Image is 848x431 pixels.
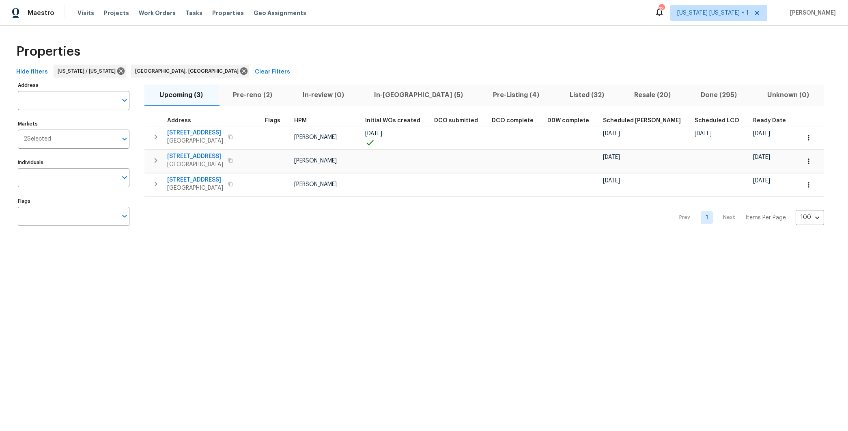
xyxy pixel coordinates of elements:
[167,129,223,137] span: [STREET_ADDRESS]
[104,9,129,17] span: Projects
[119,133,130,145] button: Open
[695,118,739,123] span: Scheduled LCO
[265,118,280,123] span: Flags
[701,211,713,224] a: Goto page 1
[547,118,589,123] span: D0W complete
[149,89,213,101] span: Upcoming (3)
[691,89,747,101] span: Done (295)
[167,176,223,184] span: [STREET_ADDRESS]
[603,154,620,160] span: [DATE]
[483,89,549,101] span: Pre-Listing (4)
[16,48,80,56] span: Properties
[139,9,176,17] span: Work Orders
[624,89,681,101] span: Resale (20)
[254,9,306,17] span: Geo Assignments
[58,67,119,75] span: [US_STATE] / [US_STATE]
[24,136,51,143] span: 2 Selected
[167,160,223,169] span: [GEOGRAPHIC_DATA]
[18,199,129,204] label: Flags
[167,137,223,145] span: [GEOGRAPHIC_DATA]
[252,65,293,80] button: Clear Filters
[787,9,836,17] span: [PERSON_NAME]
[757,89,819,101] span: Unknown (0)
[603,178,620,184] span: [DATE]
[659,5,664,13] div: 13
[293,89,354,101] span: In-review (0)
[185,10,202,16] span: Tasks
[135,67,242,75] span: [GEOGRAPHIC_DATA], [GEOGRAPHIC_DATA]
[77,9,94,17] span: Visits
[212,9,244,17] span: Properties
[672,201,824,234] nav: Pagination Navigation
[365,131,382,136] span: [DATE]
[18,83,129,88] label: Address
[28,9,54,17] span: Maestro
[294,182,337,187] span: [PERSON_NAME]
[13,65,51,80] button: Hide filters
[119,172,130,183] button: Open
[560,89,614,101] span: Listed (32)
[745,214,786,222] p: Items Per Page
[167,118,191,123] span: Address
[167,184,223,192] span: [GEOGRAPHIC_DATA]
[365,118,420,123] span: Initial WOs created
[54,65,126,78] div: [US_STATE] / [US_STATE]
[18,121,129,126] label: Markets
[18,160,129,165] label: Individuals
[753,154,770,160] span: [DATE]
[603,118,681,123] span: Scheduled [PERSON_NAME]
[364,89,473,101] span: In-[GEOGRAPHIC_DATA] (5)
[695,131,712,136] span: [DATE]
[603,131,620,136] span: [DATE]
[223,89,282,101] span: Pre-reno (2)
[753,178,770,184] span: [DATE]
[16,67,48,77] span: Hide filters
[753,131,770,136] span: [DATE]
[119,210,130,222] button: Open
[131,65,249,78] div: [GEOGRAPHIC_DATA], [GEOGRAPHIC_DATA]
[294,134,337,140] span: [PERSON_NAME]
[753,118,786,123] span: Ready Date
[294,158,337,164] span: [PERSON_NAME]
[255,67,290,77] span: Clear Filters
[434,118,478,123] span: DCO submitted
[677,9,749,17] span: [US_STATE] [US_STATE] + 1
[294,118,307,123] span: HPM
[796,207,824,228] div: 100
[167,152,223,160] span: [STREET_ADDRESS]
[492,118,534,123] span: DCO complete
[119,95,130,106] button: Open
